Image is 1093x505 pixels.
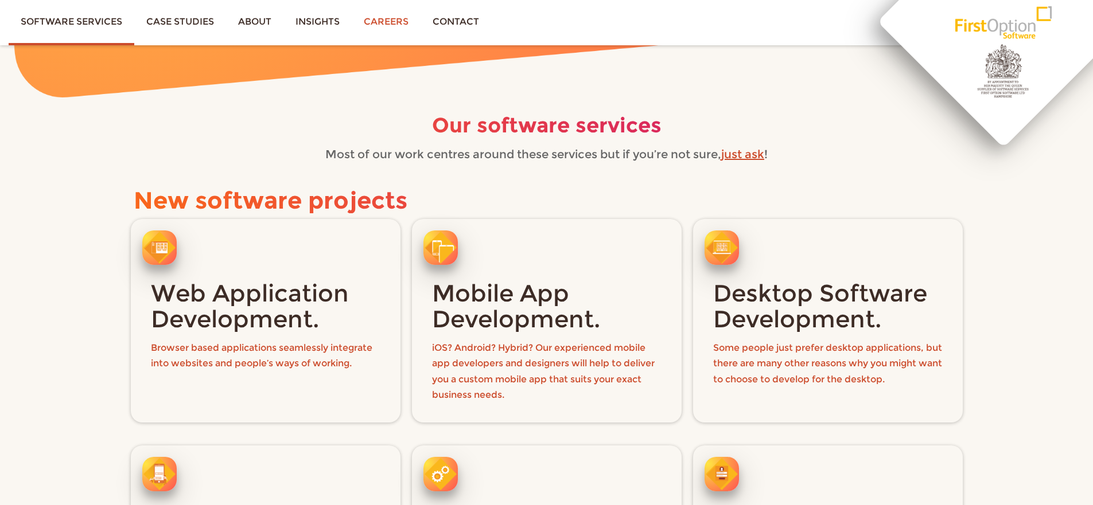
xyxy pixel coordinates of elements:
h3: Desktop Software Development. [713,280,943,332]
a: Web Application Development. Browser based applications seamlessly integrate into websites and pe... [125,213,406,428]
h3: Web Application Development. [151,280,380,332]
span: Most of our work centres around these services but if you’re not sure, ! [325,147,768,161]
a: just ask [721,147,764,161]
p: iOS? Android? Hybrid? Our experienced mobile app developers and designers will help to deliver yo... [432,340,662,403]
h3: New software projects [125,187,968,213]
p: Browser based applications seamlessly integrate into websites and people’s ways of working. [151,340,380,371]
a: Desktop Software Development. Some people just prefer desktop applications, but there are many ot... [687,213,968,428]
a: Mobile App Development. iOS? Android? Hybrid? Our experienced mobile app developers and designers... [406,213,687,428]
h3: Our software services [125,114,968,137]
h3: Mobile App Development. [432,280,662,332]
p: Some people just prefer desktop applications, but there are many other reasons why you might want... [713,340,943,387]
